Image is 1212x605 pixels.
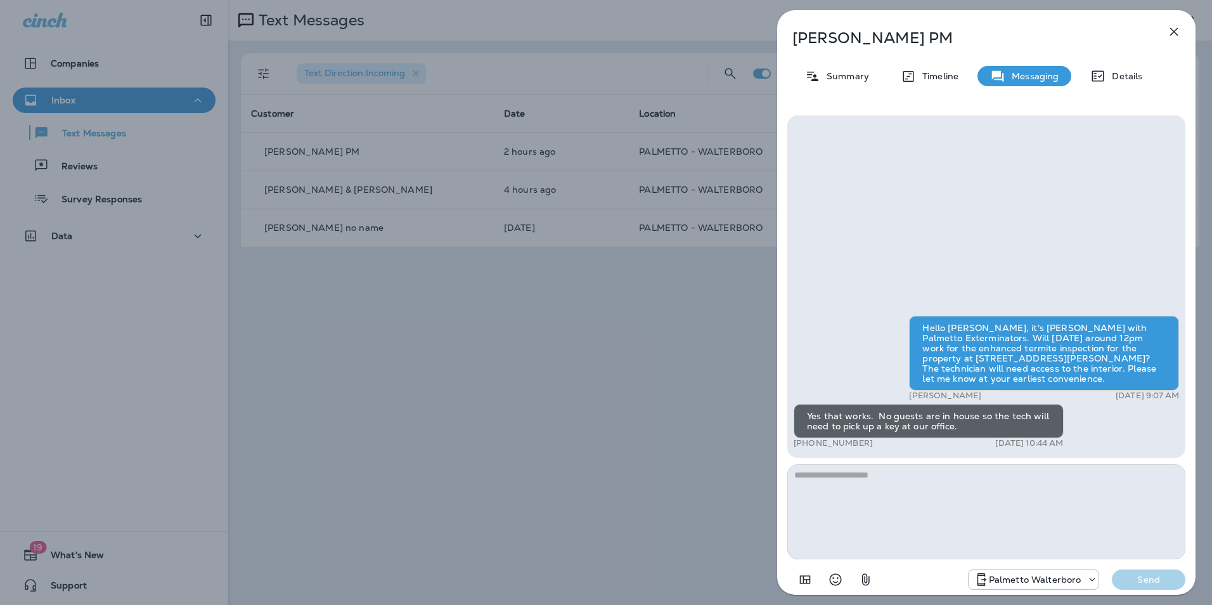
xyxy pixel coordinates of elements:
p: Timeline [916,71,958,81]
p: Messaging [1005,71,1059,81]
p: [PERSON_NAME] [909,391,981,401]
p: [PERSON_NAME] PM [792,29,1138,47]
p: Palmetto Walterboro [989,575,1081,585]
div: Yes that works. No guests are in house so the tech will need to pick up a key at our office. [794,404,1064,438]
p: Details [1106,71,1142,81]
button: Select an emoji [823,567,848,592]
p: [PHONE_NUMBER] [794,438,873,448]
button: Add in a premade template [792,567,818,592]
div: Hello [PERSON_NAME], it's [PERSON_NAME] with Palmetto Exterminators. Will [DATE] around 12pm work... [909,316,1179,391]
p: [DATE] 9:07 AM [1116,391,1179,401]
p: [DATE] 10:44 AM [995,438,1063,448]
div: +1 (843) 549-4955 [969,572,1099,587]
p: Summary [820,71,869,81]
